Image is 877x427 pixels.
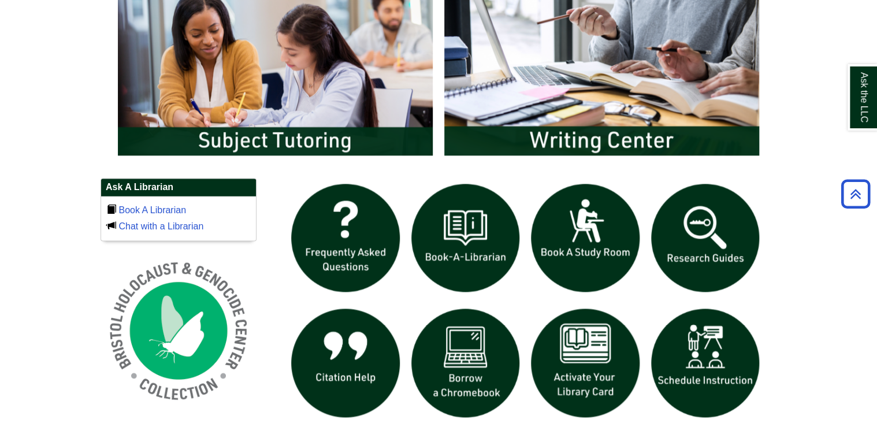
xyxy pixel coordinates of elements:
[285,178,406,298] img: frequently asked questions
[101,253,257,409] img: Holocaust and Genocide Collection
[645,303,765,423] img: For faculty. Schedule Library Instruction icon links to form.
[837,186,874,202] a: Back to Top
[406,303,526,423] img: Borrow a chromebook icon links to the borrow a chromebook web page
[645,178,765,298] img: Research Guides icon links to research guides web page
[525,303,645,423] img: activate Library Card icon links to form to activate student ID into library card
[525,178,645,298] img: book a study room icon links to book a study room web page
[101,179,256,196] h2: Ask A Librarian
[118,221,203,231] a: Chat with a Librarian
[285,303,406,423] img: citation help icon links to citation help guide page
[118,205,186,215] a: Book A Librarian
[406,178,526,298] img: Book a Librarian icon links to book a librarian web page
